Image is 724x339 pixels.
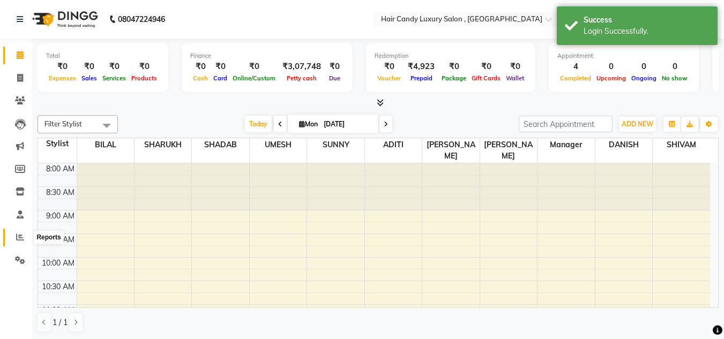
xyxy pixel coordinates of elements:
[44,119,82,128] span: Filter Stylist
[469,61,503,73] div: ₹0
[629,74,659,82] span: Ongoing
[27,4,101,34] img: logo
[439,74,469,82] span: Package
[557,61,594,73] div: 4
[659,74,690,82] span: No show
[53,317,68,328] span: 1 / 1
[480,138,537,163] span: [PERSON_NAME]
[44,187,77,198] div: 8:30 AM
[659,61,690,73] div: 0
[211,61,230,73] div: ₹0
[538,138,594,152] span: Manager
[375,61,404,73] div: ₹0
[135,138,191,152] span: SHARUKH
[118,4,165,34] b: 08047224946
[584,26,710,37] div: Login Successfully.
[230,61,278,73] div: ₹0
[326,74,343,82] span: Due
[44,163,77,175] div: 8:00 AM
[307,138,364,152] span: SUNNY
[38,138,77,149] div: Stylist
[284,74,319,82] span: Petty cash
[503,61,527,73] div: ₹0
[469,74,503,82] span: Gift Cards
[278,61,325,73] div: ₹3,07,748
[320,116,374,132] input: 2025-09-01
[622,120,653,128] span: ADD NEW
[503,74,527,82] span: Wallet
[375,51,527,61] div: Redemption
[230,74,278,82] span: Online/Custom
[46,74,79,82] span: Expenses
[325,61,344,73] div: ₹0
[519,116,613,132] input: Search Appointment
[422,138,479,163] span: [PERSON_NAME]
[594,74,629,82] span: Upcoming
[296,120,320,128] span: Mon
[79,74,100,82] span: Sales
[190,61,211,73] div: ₹0
[100,74,129,82] span: Services
[557,74,594,82] span: Completed
[245,116,272,132] span: Today
[44,210,77,222] div: 9:00 AM
[375,74,404,82] span: Voucher
[365,138,422,152] span: ADITI
[594,61,629,73] div: 0
[557,51,690,61] div: Appointment
[40,258,77,269] div: 10:00 AM
[40,281,77,292] div: 10:30 AM
[190,74,211,82] span: Cash
[46,51,160,61] div: Total
[192,138,249,152] span: SHADAB
[129,74,160,82] span: Products
[79,61,100,73] div: ₹0
[619,117,656,132] button: ADD NEW
[129,61,160,73] div: ₹0
[408,74,435,82] span: Prepaid
[100,61,129,73] div: ₹0
[584,14,710,26] div: Success
[404,61,439,73] div: ₹4,923
[46,61,79,73] div: ₹0
[77,138,134,152] span: BILAL
[629,61,659,73] div: 0
[595,138,652,152] span: DANISH
[250,138,307,152] span: UMESH
[40,305,77,316] div: 11:00 AM
[190,51,344,61] div: Finance
[653,138,710,152] span: SHIVAM
[439,61,469,73] div: ₹0
[34,231,63,244] div: Reports
[211,74,230,82] span: Card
